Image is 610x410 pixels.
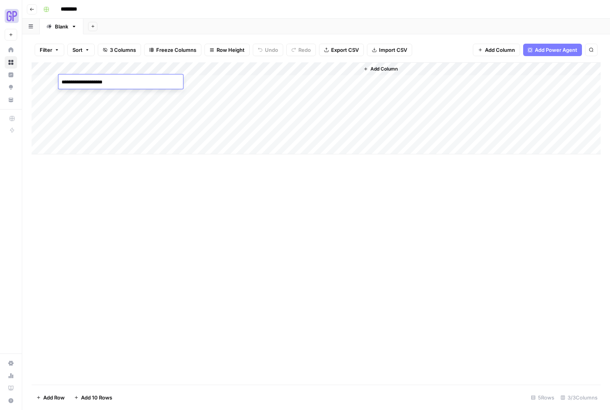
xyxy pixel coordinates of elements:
[253,44,283,56] button: Undo
[55,23,68,30] div: Blank
[110,46,136,54] span: 3 Columns
[298,46,311,54] span: Redo
[331,46,359,54] span: Export CSV
[81,394,112,401] span: Add 10 Rows
[367,44,412,56] button: Import CSV
[5,94,17,106] a: Your Data
[528,391,557,404] div: 5 Rows
[360,64,401,74] button: Add Column
[5,81,17,94] a: Opportunities
[217,46,245,54] span: Row Height
[5,357,17,369] a: Settings
[5,394,17,407] button: Help + Support
[5,44,17,56] a: Home
[144,44,201,56] button: Freeze Columns
[32,391,69,404] button: Add Row
[370,65,398,72] span: Add Column
[98,44,141,56] button: 3 Columns
[473,44,520,56] button: Add Column
[557,391,601,404] div: 3/3 Columns
[265,46,278,54] span: Undo
[535,46,577,54] span: Add Power Agent
[5,382,17,394] a: Learning Hub
[5,69,17,81] a: Insights
[35,44,64,56] button: Filter
[69,391,117,404] button: Add 10 Rows
[72,46,83,54] span: Sort
[5,369,17,382] a: Usage
[40,46,52,54] span: Filter
[5,9,19,23] img: Growth Plays Logo
[485,46,515,54] span: Add Column
[5,6,17,26] button: Workspace: Growth Plays
[5,56,17,69] a: Browse
[523,44,582,56] button: Add Power Agent
[43,394,65,401] span: Add Row
[156,46,196,54] span: Freeze Columns
[379,46,407,54] span: Import CSV
[67,44,95,56] button: Sort
[205,44,250,56] button: Row Height
[319,44,364,56] button: Export CSV
[286,44,316,56] button: Redo
[40,19,83,34] a: Blank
